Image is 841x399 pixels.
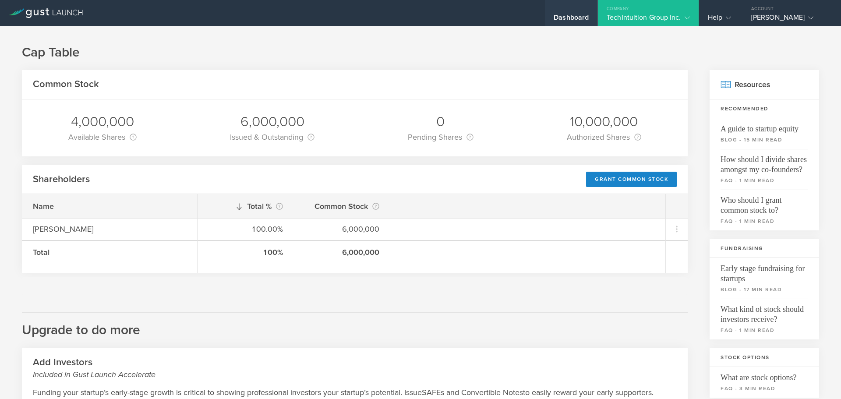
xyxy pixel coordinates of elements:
[708,13,731,26] div: Help
[721,177,808,184] small: faq - 1 min read
[305,247,379,258] div: 6,000,000
[305,223,379,235] div: 6,000,000
[721,217,808,225] small: faq - 1 min read
[710,299,819,339] a: What kind of stock should investors receive?faq - 1 min read
[208,247,283,258] div: 100%
[230,131,314,143] div: Issued & Outstanding
[230,113,314,131] div: 6,000,000
[751,13,826,26] div: [PERSON_NAME]
[208,200,283,212] div: Total %
[33,356,677,380] h2: Add Investors
[567,113,641,131] div: 10,000,000
[33,223,186,235] div: [PERSON_NAME]
[33,173,90,186] h2: Shareholders
[33,78,99,91] h2: Common Stock
[33,369,677,380] small: Included in Gust Launch Accelerate
[554,13,589,26] div: Dashboard
[721,286,808,293] small: blog - 17 min read
[710,190,819,230] a: Who should I grant common stock to?faq - 1 min read
[710,348,819,367] h3: Stock Options
[721,118,808,134] span: A guide to startup equity
[22,44,819,61] h1: Cap Table
[710,258,819,299] a: Early stage fundraising for startupsblog - 17 min read
[208,223,283,235] div: 100.00%
[710,367,819,398] a: What are stock options?faq - 3 min read
[721,149,808,175] span: How should I divide shares amongst my co-founders?
[567,131,641,143] div: Authorized Shares
[710,149,819,190] a: How should I divide shares amongst my co-founders?faq - 1 min read
[721,136,808,144] small: blog - 15 min read
[586,172,677,187] div: Grant Common Stock
[607,13,689,26] div: TechIntuition Group Inc.
[33,247,186,258] div: Total
[33,201,186,212] div: Name
[22,312,688,339] h2: Upgrade to do more
[33,387,677,398] p: Funding your startup’s early-stage growth is critical to showing professional investors your star...
[721,190,808,215] span: Who should I grant common stock to?
[721,258,808,284] span: Early stage fundraising for startups
[408,131,474,143] div: Pending Shares
[305,200,379,212] div: Common Stock
[721,385,808,392] small: faq - 3 min read
[68,131,137,143] div: Available Shares
[422,387,523,398] span: SAFEs and Convertible Notes
[721,326,808,334] small: faq - 1 min read
[68,113,137,131] div: 4,000,000
[721,367,808,383] span: What are stock options?
[408,113,474,131] div: 0
[710,239,819,258] h3: Fundraising
[710,99,819,118] h3: Recommended
[710,70,819,99] h2: Resources
[710,118,819,149] a: A guide to startup equityblog - 15 min read
[721,299,808,325] span: What kind of stock should investors receive?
